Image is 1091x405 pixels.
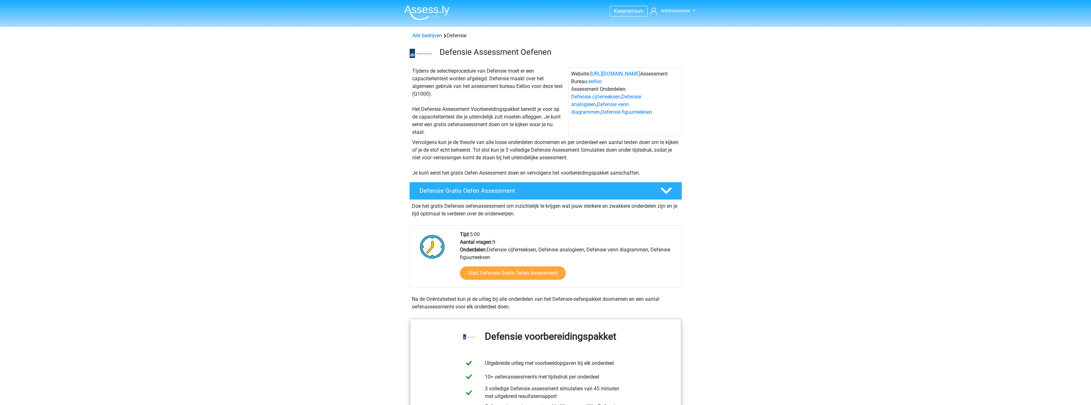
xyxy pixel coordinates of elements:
[661,8,690,14] span: wewwwwww
[571,94,621,100] a: Defensie cijferreeksen
[648,7,692,15] a: wewwwwww
[410,139,682,177] div: Vervolgens kun je de theorie van alle losse onderdelen doornemen en per onderdeel een aantal test...
[571,94,641,107] a: Defensie analogieen
[571,101,629,115] a: Defensie venn diagrammen
[460,266,566,280] a: Start Defensie Gratis Oefen Assessment
[416,231,449,263] img: Klok
[460,231,470,237] b: Tijd:
[588,78,602,84] a: eelloo
[455,231,681,287] div: 5:00 9 Defensie cijferreeksen, Defensie analogieen, Defensie venn diagrammen, Defensie figuurreeksen
[623,8,643,14] span: premium
[410,67,568,136] div: Tijdens de selectieprocedure van Defensie moet er een capaciteitentest worden afgelegd. Defensie ...
[590,71,640,77] a: [URL][DOMAIN_NAME]
[460,247,487,253] b: Onderdelen:
[568,67,682,136] div: Website: Assessment Bureau: Assessment Onderdelen: , , ,
[410,32,682,40] div: Defensie
[409,200,682,218] div: Doe het gratis Defensie oefenassessment om inzichtelijk te krijgen wat jouw sterkere en zwakkere ...
[407,182,685,200] a: Defensie Gratis Oefen Assessment
[420,187,650,194] h4: Defensie Gratis Oefen Assessment
[412,33,442,39] a: Alle bedrijven
[404,5,449,20] img: Assessly
[440,47,677,57] h3: Defensie Assessment Oefenen
[409,295,682,311] div: Na de Oriëntatietest kun je de uitleg bij alle onderdelen van het Defensie-oefenpakket doornemen ...
[610,7,647,15] a: Kiespremium
[614,8,623,14] span: Kies
[601,109,652,115] a: Defensie figuurreeksen
[460,239,492,245] b: Aantal vragen:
